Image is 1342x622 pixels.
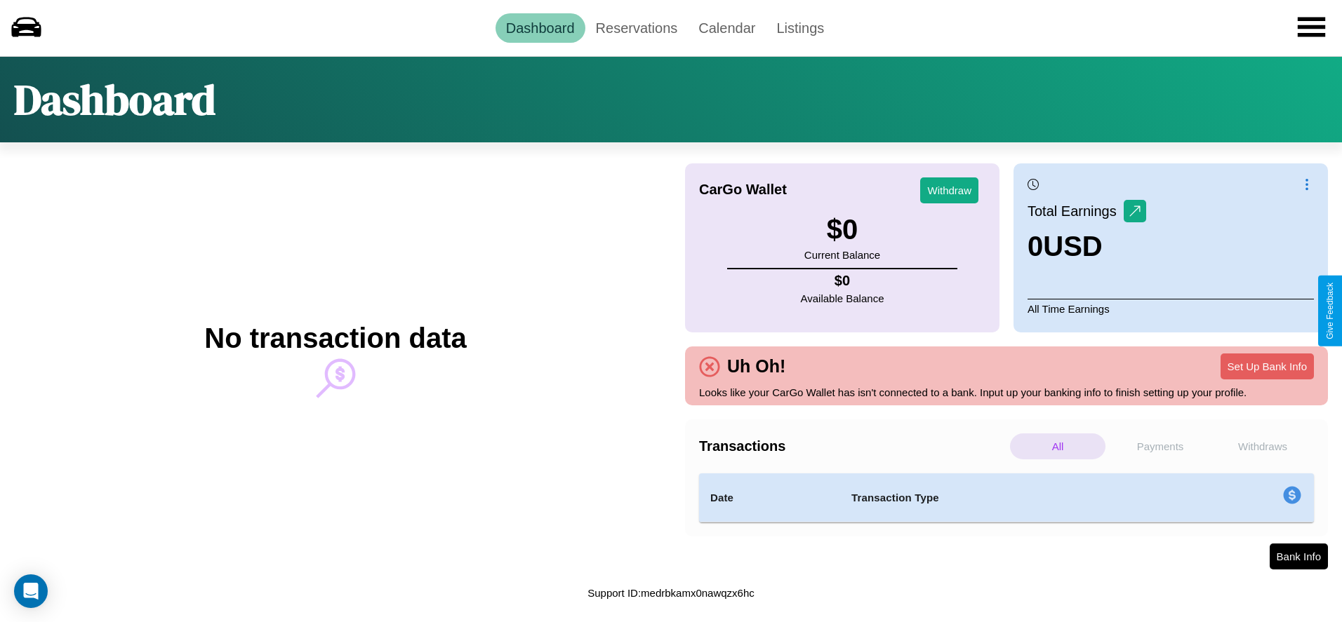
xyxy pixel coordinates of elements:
[1325,283,1335,339] div: Give Feedback
[1270,543,1328,569] button: Bank Info
[801,289,884,308] p: Available Balance
[14,574,48,608] div: Open Intercom Messenger
[720,356,792,377] h4: Uh Oh!
[766,13,835,43] a: Listings
[920,177,978,203] button: Withdraw
[585,13,689,43] a: Reservations
[1028,231,1146,262] h3: 0 USD
[14,71,215,128] h1: Dashboard
[801,273,884,289] h4: $ 0
[204,323,466,354] h2: No transaction data
[699,383,1314,402] p: Looks like your CarGo Wallet has isn't connected to a bank. Input up your banking info to finish ...
[496,13,585,43] a: Dashboard
[699,473,1314,522] table: simple table
[851,489,1169,506] h4: Transaction Type
[688,13,766,43] a: Calendar
[1221,353,1314,379] button: Set Up Bank Info
[587,583,755,602] p: Support ID: medrbkamx0nawqzx6hc
[804,245,880,264] p: Current Balance
[1028,198,1124,224] p: Total Earnings
[699,182,787,198] h4: CarGo Wallet
[1215,433,1310,459] p: Withdraws
[710,489,829,506] h4: Date
[1112,433,1208,459] p: Payments
[699,438,1006,454] h4: Transactions
[1028,299,1314,318] p: All Time Earnings
[804,214,880,245] h3: $ 0
[1010,433,1105,459] p: All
